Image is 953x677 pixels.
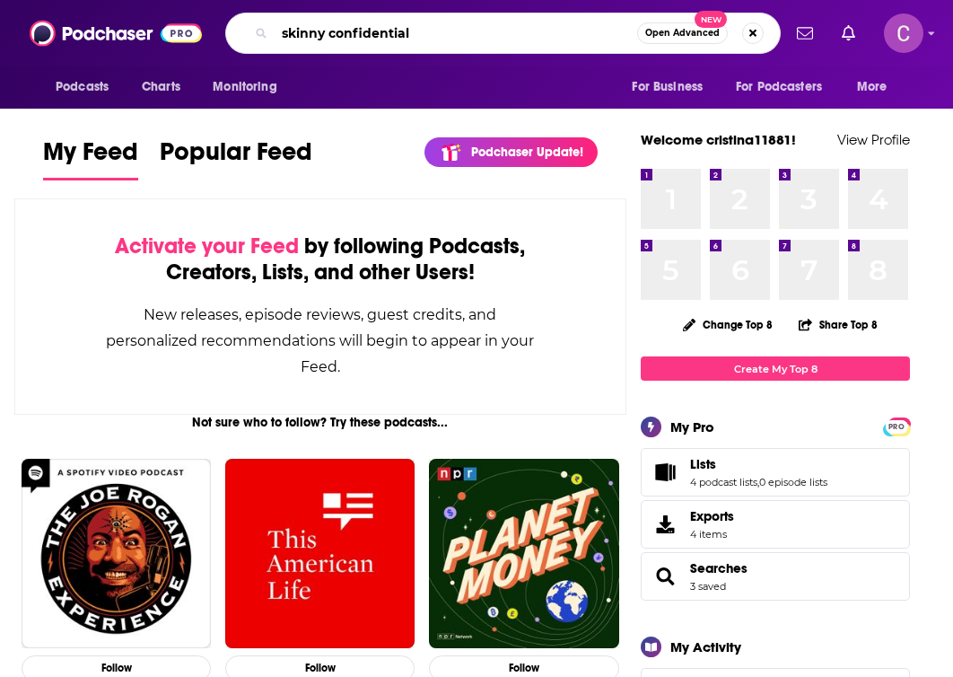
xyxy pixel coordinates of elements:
[105,302,536,380] div: New releases, episode reviews, guest credits, and personalized recommendations will begin to appe...
[759,476,827,488] a: 0 episode lists
[641,356,910,381] a: Create My Top 8
[647,564,683,589] a: Searches
[105,233,536,286] div: by following Podcasts, Creators, Lists, and other Users!
[619,70,725,104] button: open menu
[690,508,734,524] span: Exports
[790,18,820,48] a: Show notifications dropdown
[645,29,720,38] span: Open Advanced
[142,75,180,100] span: Charts
[647,460,683,485] a: Lists
[672,313,783,336] button: Change Top 8
[641,500,910,549] a: Exports
[695,11,727,28] span: New
[884,13,923,53] img: User Profile
[275,19,637,48] input: Search podcasts, credits, & more...
[886,419,907,433] a: PRO
[14,415,626,430] div: Not sure who to follow? Try these podcasts...
[690,528,734,541] span: 4 items
[857,75,887,100] span: More
[724,70,848,104] button: open menu
[884,13,923,53] button: Show profile menu
[835,18,862,48] a: Show notifications dropdown
[160,136,312,180] a: Popular Feed
[43,70,132,104] button: open menu
[160,136,312,178] span: Popular Feed
[690,580,726,593] a: 3 saved
[225,13,781,54] div: Search podcasts, credits, & more...
[670,638,741,655] div: My Activity
[213,75,276,100] span: Monitoring
[736,75,822,100] span: For Podcasters
[886,420,907,434] span: PRO
[641,448,910,497] span: Lists
[115,233,299,259] span: Activate your Feed
[670,418,714,435] div: My Pro
[690,560,748,576] a: Searches
[130,70,191,104] a: Charts
[641,552,910,601] span: Searches
[690,456,827,472] a: Lists
[647,512,683,537] span: Exports
[844,70,910,104] button: open menu
[56,75,109,100] span: Podcasts
[471,145,583,160] p: Podchaser Update!
[225,459,415,648] img: This American Life
[30,16,202,50] img: Podchaser - Follow, Share and Rate Podcasts
[798,307,879,342] button: Share Top 8
[690,476,757,488] a: 4 podcast lists
[641,131,796,148] a: Welcome cristina11881!
[429,459,618,648] img: Planet Money
[637,22,728,44] button: Open AdvancedNew
[43,136,138,178] span: My Feed
[837,131,910,148] a: View Profile
[22,459,211,648] img: The Joe Rogan Experience
[200,70,300,104] button: open menu
[632,75,703,100] span: For Business
[690,456,716,472] span: Lists
[757,476,759,488] span: ,
[43,136,138,180] a: My Feed
[884,13,923,53] span: Logged in as cristina11881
